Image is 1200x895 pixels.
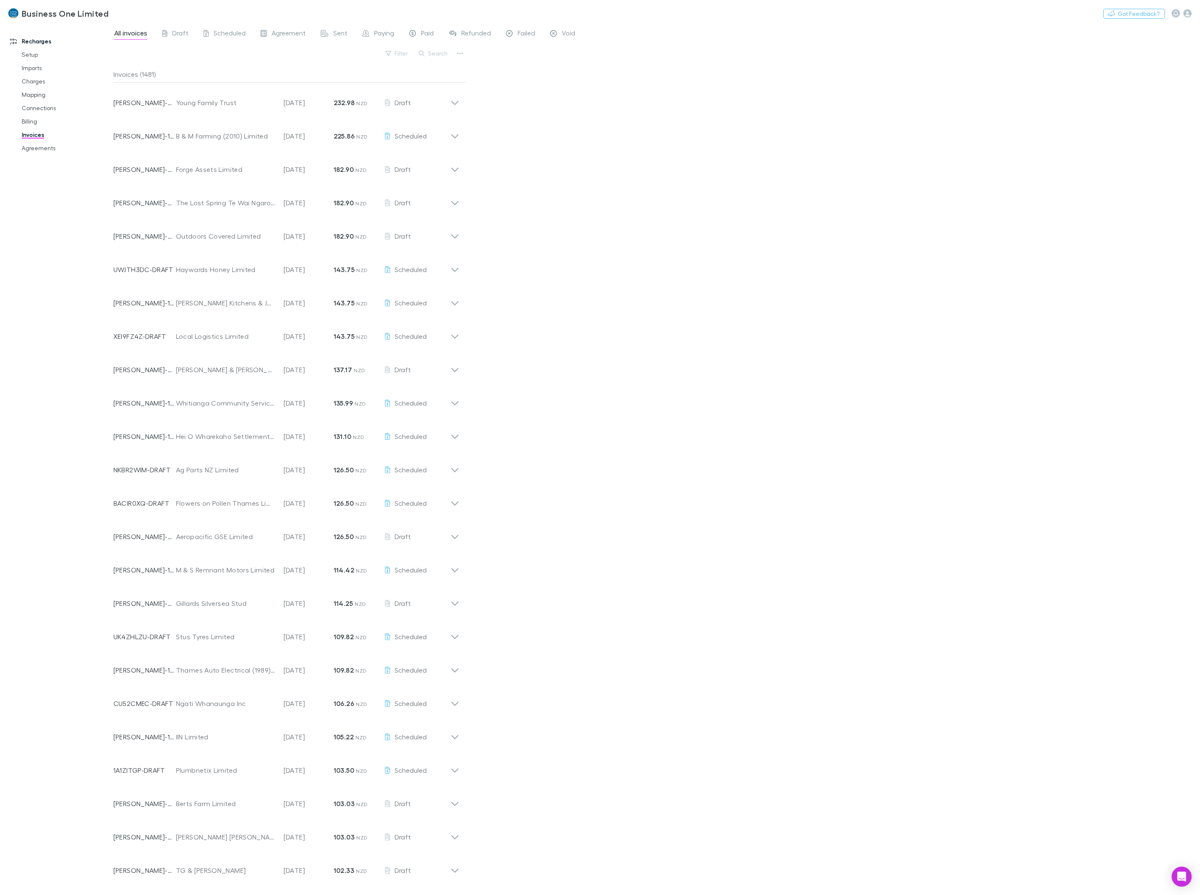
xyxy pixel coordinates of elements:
[107,650,466,683] div: [PERSON_NAME]-1941Thames Auto Electrical (1989) Limited[DATE]109.82 NZDScheduled
[355,234,367,240] span: NZD
[334,532,354,541] strong: 126.50
[107,83,466,116] div: [PERSON_NAME]-0385Young Family Trust[DATE]232.98 NZDDraft
[284,98,334,108] p: [DATE]
[107,784,466,817] div: [PERSON_NAME]-0503Berts Farm Limited[DATE]103.03 NZDDraft
[395,532,411,540] span: Draft
[395,799,411,807] span: Draft
[334,733,354,741] strong: 105.22
[284,298,334,308] p: [DATE]
[356,868,367,874] span: NZD
[113,298,176,308] p: [PERSON_NAME]-1889
[334,666,354,674] strong: 109.82
[395,566,427,574] span: Scheduled
[334,366,352,374] strong: 137.17
[13,48,121,61] a: Setup
[176,131,275,141] div: B & M Farming (2010) Limited
[107,717,466,750] div: [PERSON_NAME]-1853IIN Limited[DATE]105.22 NZDScheduled
[395,733,427,741] span: Scheduled
[395,699,427,707] span: Scheduled
[3,3,113,23] a: Business One Limited
[13,88,121,101] a: Mapping
[334,499,354,507] strong: 126.50
[107,617,466,650] div: UK4ZHLZU-DRAFTStus Tyres Limited[DATE]109.82 NZDScheduled
[2,35,121,48] a: Recharges
[415,48,453,58] button: Search
[284,799,334,809] p: [DATE]
[284,331,334,341] p: [DATE]
[176,732,275,742] div: IIN Limited
[355,167,367,173] span: NZD
[1103,9,1165,19] button: Got Feedback?
[395,766,427,774] span: Scheduled
[284,598,334,608] p: [DATE]
[176,832,275,842] div: [PERSON_NAME] [PERSON_NAME]
[176,164,275,174] div: Forge Assets Limited
[176,198,275,208] div: The Lost Spring Te Wai Ngaro Limited
[355,668,367,674] span: NZD
[284,431,334,441] p: [DATE]
[356,300,367,307] span: NZD
[176,465,275,475] div: Ag Parts NZ Limited
[8,8,18,18] img: Business One Limited's Logo
[334,466,354,474] strong: 126.50
[176,598,275,608] div: Gillards Silversea Stud
[284,265,334,275] p: [DATE]
[353,434,364,440] span: NZD
[107,583,466,617] div: [PERSON_NAME]-0708Gillards Silversea Stud[DATE]114.25 NZDDraft
[176,865,275,875] div: TG & [PERSON_NAME]
[284,131,334,141] p: [DATE]
[107,683,466,717] div: CU52CMEC-DRAFTNgati Whanaunga Inc[DATE]106.26 NZDScheduled
[284,665,334,675] p: [DATE]
[334,132,355,140] strong: 225.86
[395,432,427,440] span: Scheduled
[355,200,367,207] span: NZD
[107,850,466,884] div: [PERSON_NAME]-0290TG & [PERSON_NAME][DATE]102.33 NZDDraft
[334,399,353,407] strong: 135.99
[334,599,353,608] strong: 114.25
[395,599,411,607] span: Draft
[284,698,334,708] p: [DATE]
[13,75,121,88] a: Charges
[214,29,246,40] span: Scheduled
[356,567,367,574] span: NZD
[284,732,334,742] p: [DATE]
[284,565,334,575] p: [DATE]
[176,431,275,441] div: Hei O Wharekaho Settlement Trust
[334,265,355,274] strong: 143.75
[113,732,176,742] p: [PERSON_NAME]-1853
[113,565,176,575] p: [PERSON_NAME]-1922
[395,98,411,106] span: Draft
[107,116,466,149] div: [PERSON_NAME]-1568B & M Farming (2010) Limited[DATE]225.86 NZDScheduled
[395,232,411,240] span: Draft
[334,232,354,240] strong: 182.90
[334,199,354,207] strong: 182.90
[355,734,367,741] span: NZD
[333,29,347,40] span: Sent
[284,832,334,842] p: [DATE]
[176,532,275,542] div: Aeropacific GSE Limited
[334,332,355,340] strong: 143.75
[113,632,176,642] p: UK4ZHLZU-DRAFT
[518,29,535,40] span: Failed
[107,350,466,383] div: [PERSON_NAME]-0060[PERSON_NAME] & [PERSON_NAME][DATE]137.17 NZDDraft
[272,29,306,40] span: Agreement
[356,267,367,273] span: NZD
[22,8,108,18] h3: Business One Limited
[334,799,355,808] strong: 103.03
[113,865,176,875] p: [PERSON_NAME]-0290
[176,365,275,375] div: [PERSON_NAME] & [PERSON_NAME]
[113,231,176,241] p: [PERSON_NAME]-0485
[562,29,575,40] span: Void
[13,115,121,128] a: Billing
[355,634,367,640] span: NZD
[395,833,411,841] span: Draft
[113,265,176,275] p: UWJTH3DC-DRAFT
[176,231,275,241] div: Outdoors Covered Limited
[107,483,466,517] div: BACIR0XQ-DRAFTFlowers on Pollen Thames Limited[DATE]126.50 NZDScheduled
[13,141,121,155] a: Agreements
[395,265,427,273] span: Scheduled
[395,399,427,407] span: Scheduled
[395,299,427,307] span: Scheduled
[284,865,334,875] p: [DATE]
[356,768,367,774] span: NZD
